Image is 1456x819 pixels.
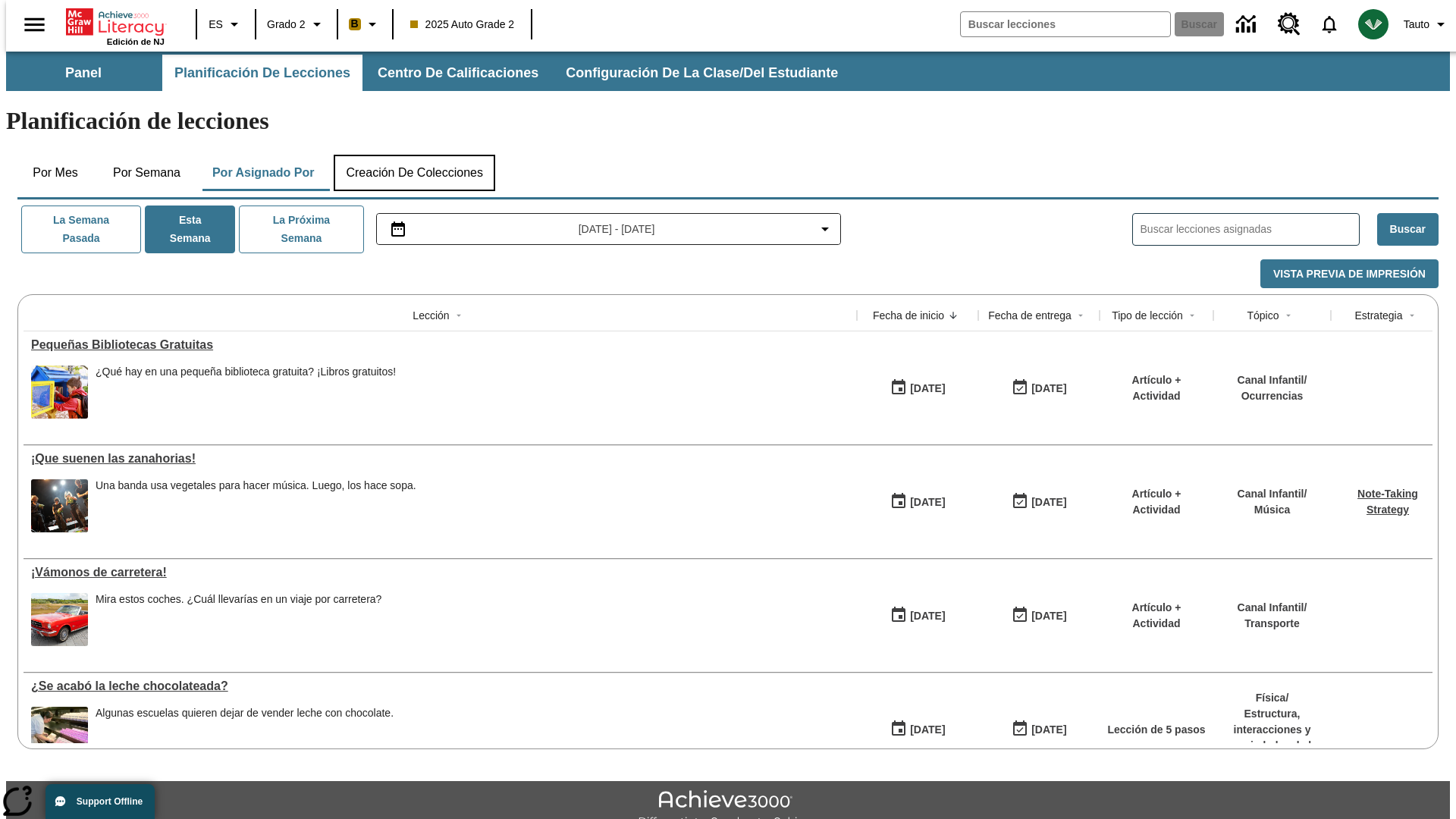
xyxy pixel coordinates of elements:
span: Grado 2 [267,17,306,33]
p: Artículo + Actividad [1107,600,1206,632]
input: Buscar lecciones asignadas [1141,218,1359,240]
a: Centro de recursos, Se abrirá en una pestaña nueva. [1269,4,1310,45]
p: Lección de 5 pasos [1107,722,1205,738]
div: Algunas escuelas quieren dejar de vender leche con chocolate. [96,707,394,760]
p: Ocurrencias [1238,388,1307,404]
button: Sort [1279,306,1298,325]
button: 09/28/25: Último día en que podrá accederse la lección [1006,601,1072,630]
button: Boost El color de la clase es anaranjado claro. Cambiar el color de la clase. [343,11,388,38]
span: Configuración de la clase/del estudiante [566,64,838,82]
button: Configuración de la clase/del estudiante [554,55,850,91]
span: 2025 Auto Grade 2 [410,17,515,33]
button: 09/28/25: Primer día en que estuvo disponible la lección [885,715,950,744]
div: Lección [413,308,449,323]
div: [DATE] [910,493,945,512]
div: Fecha de entrega [988,308,1072,323]
input: Buscar campo [961,12,1170,36]
div: Portada [66,5,165,46]
button: Centro de calificaciones [366,55,551,91]
span: [DATE] - [DATE] [579,221,655,237]
span: Tauto [1404,17,1429,33]
p: Artículo + Actividad [1107,486,1206,518]
div: [DATE] [910,379,945,398]
div: Estrategia [1354,308,1402,323]
a: Centro de información [1227,4,1269,45]
span: Support Offline [77,796,143,807]
button: La semana pasada [21,206,141,253]
button: Buscar [1377,213,1439,246]
div: [DATE] [910,607,945,626]
button: Por asignado por [200,155,327,191]
p: Física / [1221,690,1323,706]
button: Abrir el menú lateral [12,2,57,47]
button: Sort [450,306,468,325]
div: Mira estos coches. ¿Cuál llevarías en un viaje por carretera? [96,593,381,646]
button: Por semana [101,155,193,191]
span: B [351,14,359,33]
span: Planificación de lecciones [174,64,350,82]
a: Pequeñas Bibliotecas Gratuitas, Lecciones [31,338,849,352]
button: La próxima semana [239,206,363,253]
h1: Planificación de lecciones [6,107,1450,135]
div: [DATE] [1031,720,1066,739]
div: ¡Que suenen las zanahorias! [31,452,849,466]
button: 10/01/25: Primer día en que estuvo disponible la lección [885,374,950,403]
button: Seleccione el intervalo de fechas opción del menú [383,220,835,238]
p: Canal Infantil / [1238,486,1307,502]
button: Panel [8,55,159,91]
img: image [31,707,88,760]
p: Artículo + Actividad [1107,372,1206,404]
a: Portada [66,7,165,37]
button: 09/28/25: Último día en que podrá accederse la lección [1006,488,1072,516]
button: Support Offline [45,784,155,819]
span: Panel [65,64,102,82]
button: Sort [944,306,962,325]
div: Una banda usa vegetales para hacer música. Luego, los hace sopa. [96,479,416,492]
div: ¿Qué hay en una pequeña biblioteca gratuita? ¡Libros gratuitos! [96,366,396,378]
div: [DATE] [910,720,945,739]
p: Música [1238,502,1307,518]
a: ¡Vámonos de carretera!, Lecciones [31,566,849,579]
span: ES [209,17,223,33]
img: Un grupo de personas vestidas de negro toca música en un escenario. [31,479,88,532]
div: Tipo de lección [1112,308,1183,323]
div: Fecha de inicio [873,308,944,323]
button: Por mes [17,155,93,191]
span: Edición de NJ [107,37,165,46]
p: Canal Infantil / [1238,600,1307,616]
div: Una banda usa vegetales para hacer música. Luego, los hace sopa. [96,479,416,532]
button: Perfil/Configuración [1398,11,1456,38]
a: ¿Se acabó la leche chocolateada?, Lecciones [31,679,849,693]
button: Sort [1403,306,1421,325]
a: Note-Taking Strategy [1357,488,1418,516]
img: Un auto Ford Mustang rojo descapotable estacionado en un suelo adoquinado delante de un campo [31,593,88,646]
button: Creación de colecciones [334,155,495,191]
a: Notificaciones [1310,5,1349,44]
a: ¡Que suenen las zanahorias!, Lecciones [31,452,849,466]
button: Planificación de lecciones [162,55,362,91]
div: ¿Qué hay en una pequeña biblioteca gratuita? ¡Libros gratuitos! [96,366,396,419]
div: Subbarra de navegación [6,52,1450,91]
div: Subbarra de navegación [6,55,852,91]
div: [DATE] [1031,607,1066,626]
div: ¡Vámonos de carretera! [31,566,849,579]
div: Pequeñas Bibliotecas Gratuitas [31,338,849,352]
div: [DATE] [1031,493,1066,512]
img: avatar image [1358,9,1389,39]
span: Centro de calificaciones [378,64,538,82]
button: 09/28/25: Primer día en que estuvo disponible la lección [885,601,950,630]
p: Canal Infantil / [1238,372,1307,388]
div: Tópico [1247,308,1279,323]
svg: Collapse Date Range Filter [816,220,834,238]
button: 10/01/25: Último día en que podrá accederse la lección [1006,374,1072,403]
button: Sort [1183,306,1201,325]
p: Estructura, interacciones y propiedades de la materia [1221,706,1323,770]
div: [DATE] [1031,379,1066,398]
button: 09/28/25: Último día en que podrá accederse la lección [1006,715,1072,744]
div: Mira estos coches. ¿Cuál llevarías en un viaje por carretera? [96,593,381,606]
button: Escoja un nuevo avatar [1349,5,1398,44]
button: Esta semana [145,206,235,253]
